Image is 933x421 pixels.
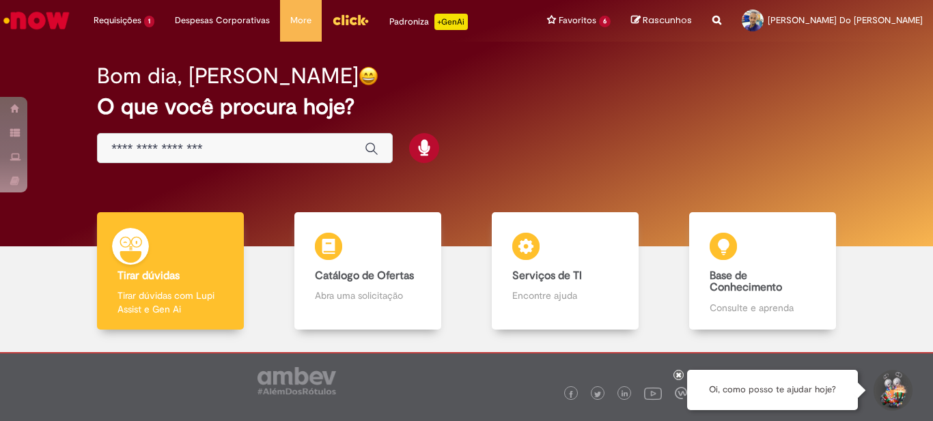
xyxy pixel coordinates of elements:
p: +GenAi [434,14,468,30]
img: happy-face.png [359,66,378,86]
div: Oi, como posso te ajudar hoje? [687,370,858,410]
a: Catálogo de Ofertas Abra uma solicitação [269,212,466,330]
a: Base de Conhecimento Consulte e aprenda [664,212,861,330]
img: logo_footer_ambev_rotulo_gray.png [257,367,336,394]
button: Iniciar Conversa de Suporte [872,370,913,411]
img: ServiceNow [1,7,72,34]
div: Padroniza [389,14,468,30]
a: Serviços de TI Encontre ajuda [466,212,664,330]
p: Tirar dúvidas com Lupi Assist e Gen Ai [117,289,224,316]
span: 1 [144,16,154,27]
span: [PERSON_NAME] Do [PERSON_NAME] [768,14,923,26]
a: Tirar dúvidas Tirar dúvidas com Lupi Assist e Gen Ai [72,212,269,330]
img: logo_footer_facebook.png [568,391,574,398]
a: Rascunhos [631,14,692,27]
span: More [290,14,311,27]
img: logo_footer_linkedin.png [622,390,628,398]
h2: O que você procura hoje? [97,95,836,119]
span: 6 [599,16,611,27]
b: Tirar dúvidas [117,269,180,282]
span: Favoritos [559,14,596,27]
b: Catálogo de Ofertas [315,269,414,282]
span: Rascunhos [643,14,692,27]
img: logo_footer_youtube.png [644,384,662,402]
b: Base de Conhecimento [710,269,782,295]
h2: Bom dia, [PERSON_NAME] [97,64,359,88]
span: Despesas Corporativas [175,14,270,27]
b: Serviços de TI [512,269,582,282]
img: logo_footer_workplace.png [675,387,687,399]
span: Requisições [94,14,141,27]
p: Abra uma solicitação [315,289,421,302]
p: Consulte e aprenda [710,301,816,315]
img: logo_footer_twitter.png [594,391,601,398]
img: click_logo_yellow_360x200.png [332,10,369,30]
p: Encontre ajuda [512,289,619,302]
